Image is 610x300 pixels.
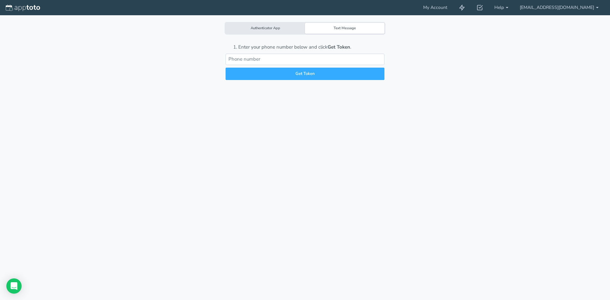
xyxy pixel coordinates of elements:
li: Enter your phone number below and click . [238,44,384,50]
input: Phone number [226,54,384,65]
button: Get Token [226,68,384,80]
div: Authenticator App [226,23,305,34]
div: Open Intercom Messenger [6,278,22,294]
b: Get Token [328,44,350,50]
img: logo-apptoto--white.svg [6,5,40,11]
div: Text Message [305,23,384,34]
